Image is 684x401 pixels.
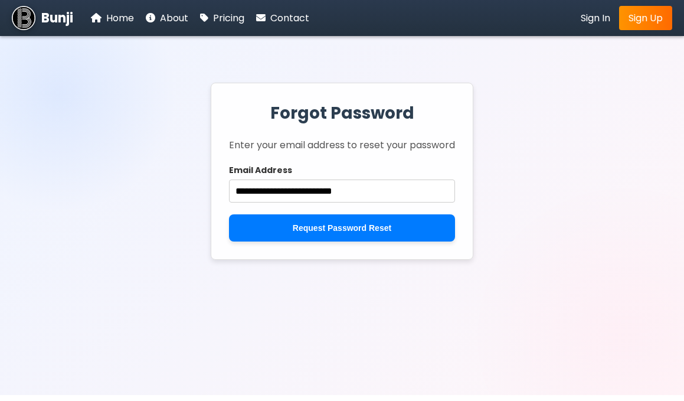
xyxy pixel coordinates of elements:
h2: Forgot Password [229,101,455,126]
button: Request Password Reset [229,214,455,242]
a: About [146,11,188,25]
a: Contact [256,11,309,25]
img: Bunji Dental Referral Management [12,6,35,30]
span: Sign Up [629,11,663,25]
span: Pricing [213,11,244,25]
a: Sign In [581,11,610,25]
span: About [160,11,188,25]
span: Home [106,11,134,25]
a: Sign Up [619,6,672,30]
span: Contact [270,11,309,25]
a: Bunji [12,6,73,30]
a: Pricing [200,11,244,25]
label: Email Address [229,164,455,177]
span: Bunji [41,8,73,28]
a: Home [91,11,134,25]
p: Enter your email address to reset your password [229,138,455,152]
